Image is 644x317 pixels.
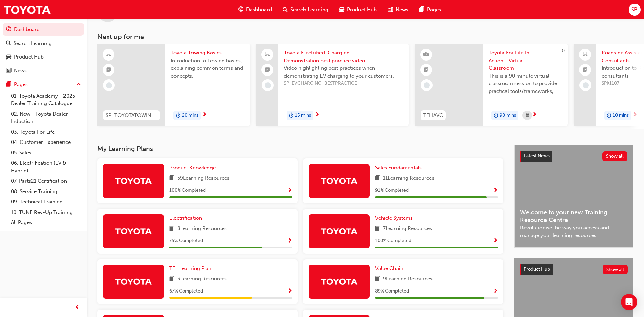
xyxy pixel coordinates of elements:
[375,224,380,233] span: book-icon
[290,6,328,14] span: Search Learning
[106,112,157,119] span: SP_TOYOTATOWING_0424
[415,44,568,126] a: 0TFLIAVCToyota For Life In Action - Virtual ClassroomThis is a 90 minute virtual classroom sessio...
[607,111,611,120] span: duration-icon
[115,175,152,187] img: Trak
[14,39,52,47] div: Search Learning
[283,5,288,14] span: search-icon
[562,48,565,54] span: 0
[631,6,638,14] span: SB
[334,3,382,17] a: car-iconProduct Hub
[3,23,84,36] a: Dashboard
[613,112,629,119] span: 10 mins
[169,165,216,171] span: Product Knowledge
[494,111,498,120] span: duration-icon
[202,112,207,118] span: next-icon
[106,50,111,59] span: learningResourceType_ELEARNING-icon
[176,111,181,120] span: duration-icon
[256,44,409,126] a: Toyota Electrified: Charging Demonstration best practice videoVideo highlighting best practices w...
[500,112,516,119] span: 90 mins
[414,3,446,17] a: pages-iconPages
[375,214,416,222] a: Vehicle Systems
[383,174,434,183] span: 11 Learning Resources
[583,66,588,74] span: booktick-icon
[14,53,44,61] div: Product Hub
[265,66,270,74] span: booktick-icon
[171,57,245,80] span: Introduction to Towing basics, explaining common terms and concepts.
[520,264,628,275] a: Product HubShow all
[177,275,227,283] span: 3 Learning Resources
[3,37,84,50] a: Search Learning
[238,5,243,14] span: guage-icon
[97,145,503,153] h3: My Learning Plans
[583,50,588,59] span: laptop-icon
[8,176,84,186] a: 07. Parts21 Certification
[6,68,11,74] span: news-icon
[520,208,627,224] span: Welcome to your new Training Resource Centre
[169,265,214,272] a: TFL Learning Plan
[115,225,152,237] img: Trak
[287,288,292,295] span: Show Progress
[375,187,409,195] span: 91 % Completed
[106,66,111,74] span: booktick-icon
[8,127,84,137] a: 03. Toyota For Life
[3,2,51,17] img: Trak
[3,78,84,91] button: Pages
[277,3,334,17] a: search-iconSearch Learning
[14,81,28,88] div: Pages
[520,151,627,162] a: Latest NewsShow all
[339,5,344,14] span: car-icon
[284,80,404,87] span: SP_EVCHARGING_BESTPRACTICE
[182,112,198,119] span: 20 mins
[514,145,633,248] a: Latest NewsShow allWelcome to your new Training Resource CentreRevolutionise the way you access a...
[177,224,227,233] span: 8 Learning Resources
[375,265,406,272] a: Value Chain
[375,215,413,221] span: Vehicle Systems
[423,112,443,119] span: TFLIAVC
[169,275,174,283] span: book-icon
[583,82,589,88] span: learningRecordVerb_NONE-icon
[375,237,411,245] span: 100 % Completed
[8,91,84,109] a: 01. Toyota Academy - 2025 Dealer Training Catalogue
[287,238,292,244] span: Show Progress
[8,186,84,197] a: 08. Service Training
[419,5,424,14] span: pages-icon
[169,187,206,195] span: 100 % Completed
[8,148,84,158] a: 05. Sales
[493,238,498,244] span: Show Progress
[171,49,245,57] span: Toyota Towing Basics
[382,3,414,17] a: news-iconNews
[388,5,393,14] span: news-icon
[602,151,628,161] button: Show all
[532,112,537,118] span: next-icon
[6,27,11,33] span: guage-icon
[632,112,638,118] span: next-icon
[115,276,152,287] img: Trak
[8,137,84,148] a: 04. Customer Experience
[375,287,409,295] span: 89 % Completed
[493,288,498,295] span: Show Progress
[375,174,380,183] span: book-icon
[87,33,644,41] h3: Next up for me
[265,50,270,59] span: laptop-icon
[375,165,422,171] span: Sales Fundamentals
[233,3,277,17] a: guage-iconDashboard
[75,303,80,312] span: prev-icon
[375,164,424,172] a: Sales Fundamentals
[106,82,112,88] span: learningRecordVerb_NONE-icon
[427,6,441,14] span: Pages
[8,109,84,127] a: 02. New - Toyota Dealer Induction
[424,66,429,74] span: booktick-icon
[76,80,81,89] span: up-icon
[287,237,292,245] button: Show Progress
[14,67,27,75] div: News
[524,153,550,159] span: Latest News
[3,22,84,78] button: DashboardSearch LearningProduct HubNews
[8,207,84,218] a: 10. TUNE Rev-Up Training
[320,175,358,187] img: Trak
[6,54,11,60] span: car-icon
[375,275,380,283] span: book-icon
[520,224,627,239] span: Revolutionise the way you access and manage your learning resources.
[169,224,174,233] span: book-icon
[315,112,320,118] span: next-icon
